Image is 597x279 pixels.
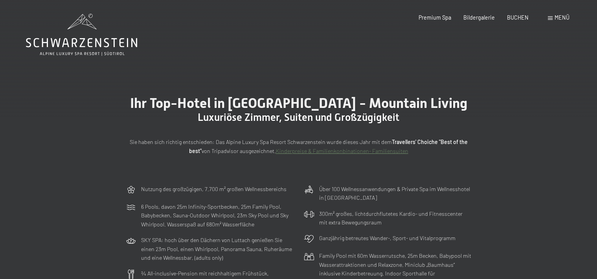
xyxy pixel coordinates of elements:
a: Premium Spa [419,14,451,21]
p: Ganzjährig betreutes Wander-, Sport- und Vitalprogramm [319,234,456,243]
span: Ihr Top-Hotel in [GEOGRAPHIC_DATA] - Mountain Living [130,95,467,111]
p: 300m² großes, lichtdurchflutetes Kardio- und Fitnesscenter mit extra Bewegungsraum [319,210,472,227]
span: Menü [555,14,569,21]
p: Sie haben sich richtig entschieden: Das Alpine Luxury Spa Resort Schwarzenstein wurde dieses Jahr... [126,138,472,155]
p: Nutzung des großzügigen, 7.700 m² großen Wellnessbereichs [141,185,287,194]
a: BUCHEN [507,14,529,21]
p: SKY SPA: hoch über den Dächern von Luttach genießen Sie einen 23m Pool, einen Whirlpool, Panorama... [141,236,294,263]
p: Über 100 Wellnessanwendungen & Private Spa im Wellnesshotel in [GEOGRAPHIC_DATA] [319,185,472,202]
a: Bildergalerie [463,14,495,21]
span: Luxuriöse Zimmer, Suiten und Großzügigkeit [198,111,399,123]
a: Kinderpreise & Familienkonbinationen- Familiensuiten [276,148,408,154]
strong: Travellers' Choiche "Best of the best" [189,139,468,154]
p: 6 Pools, davon 25m Infinity-Sportbecken, 25m Family Pool, Babybecken, Sauna-Outdoor Whirlpool, 23... [141,202,294,229]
